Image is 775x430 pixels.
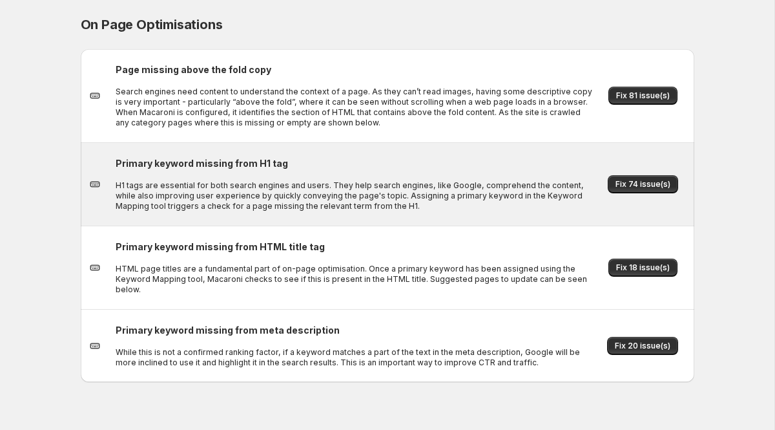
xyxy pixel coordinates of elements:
h2: Page missing above the fold copy [116,63,271,76]
p: HTML page titles are a fundamental part of on-page optimisation. Once a primary keyword has been ... [116,264,595,295]
button: Fix 74 issue(s) [608,175,678,193]
span: Fix 20 issue(s) [615,341,670,351]
p: H1 tags are essential for both search engines and users. They help search engines, like Google, c... [116,180,595,211]
span: On Page Optimisations [81,17,223,32]
h2: Primary keyword missing from HTML title tag [116,241,325,253]
button: Fix 20 issue(s) [607,337,678,355]
p: While this is not a confirmed ranking factor, if a keyword matches a part of the text in the meta... [116,347,595,368]
h2: Primary keyword missing from H1 tag [116,157,288,170]
span: Fix 81 issue(s) [616,91,670,101]
span: Fix 18 issue(s) [616,263,670,273]
button: Fix 81 issue(s) [608,87,677,105]
p: Search engines need content to understand the context of a page. As they can’t read images, havin... [116,87,595,128]
h2: Primary keyword missing from meta description [116,324,340,337]
button: Fix 18 issue(s) [608,259,677,277]
span: Fix 74 issue(s) [615,179,670,189]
